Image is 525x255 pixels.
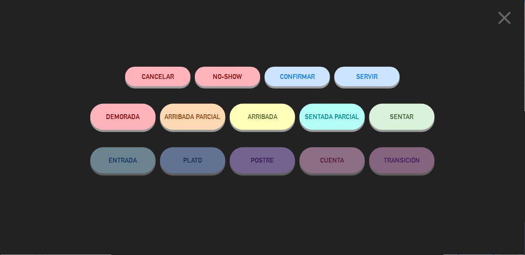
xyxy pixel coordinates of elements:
[369,147,435,173] button: TRANSICIÓN
[280,73,315,80] span: CONFIRMAR
[230,104,295,130] button: ARRIBADA
[195,67,260,86] button: NO-SHOW
[165,113,221,120] span: ARRIBADA PARCIAL
[90,104,156,130] button: DEMORADA
[390,113,414,120] span: SENTAR
[300,104,365,130] button: SENTADA PARCIAL
[491,7,518,32] button: close
[334,67,400,86] button: SERVIR
[265,67,330,86] button: CONFIRMAR
[125,67,191,86] button: Cancelar
[160,147,225,173] button: PLATO
[300,147,365,173] button: CUENTA
[369,104,435,130] button: SENTAR
[494,7,516,29] i: close
[160,104,225,130] button: ARRIBADA PARCIAL
[90,147,156,173] button: ENTRADA
[230,147,295,173] button: POSTRE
